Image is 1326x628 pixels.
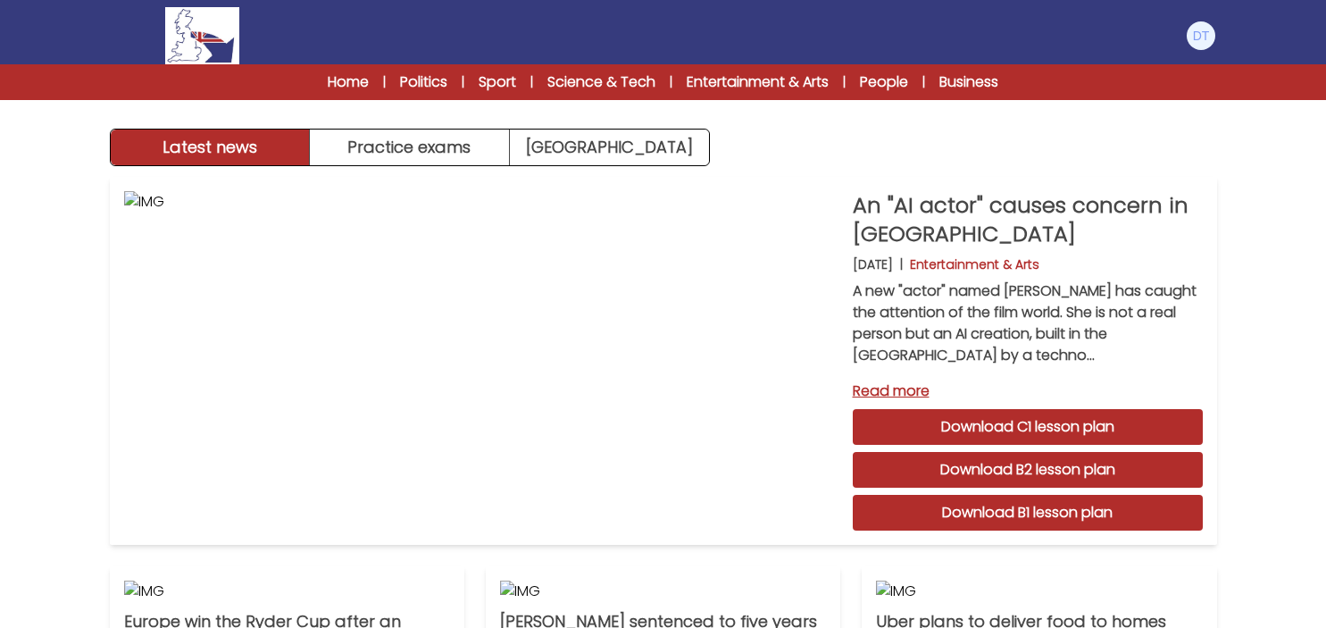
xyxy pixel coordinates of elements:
a: Business [939,71,998,93]
a: Read more [853,381,1203,402]
b: | [900,255,903,273]
a: Logo [110,7,296,64]
a: Download B1 lesson plan [853,495,1203,531]
span: | [843,73,846,91]
button: Latest news [111,130,311,165]
a: Science & Tech [547,71,655,93]
img: IMG [876,581,1202,602]
a: Download C1 lesson plan [853,409,1203,445]
a: Sport [479,71,516,93]
button: Practice exams [310,130,510,165]
a: Entertainment & Arts [687,71,829,93]
a: Politics [400,71,447,93]
p: A new "actor" named [PERSON_NAME] has caught the attention of the film world. She is not a real p... [853,281,1203,366]
a: Download B2 lesson plan [853,452,1203,488]
p: [DATE] [853,255,893,273]
img: Logo [165,7,238,64]
p: Entertainment & Arts [910,255,1039,273]
img: IMG [124,191,838,531]
a: [GEOGRAPHIC_DATA] [510,130,709,165]
span: | [922,73,925,91]
img: IMG [124,581,450,602]
img: Diana Tocutiu [1187,21,1215,50]
a: Home [328,71,369,93]
img: IMG [500,581,826,602]
span: | [462,73,464,91]
span: | [383,73,386,91]
span: | [670,73,672,91]
p: An "AI actor" causes concern in [GEOGRAPHIC_DATA] [853,191,1203,248]
a: People [860,71,908,93]
span: | [530,73,533,91]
